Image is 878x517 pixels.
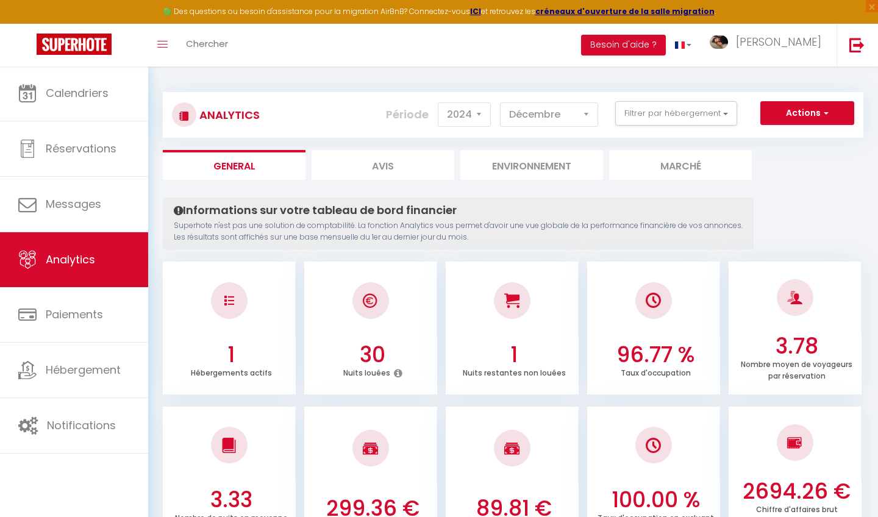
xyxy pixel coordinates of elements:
span: Calendriers [46,85,109,101]
a: ... [PERSON_NAME] [701,24,837,66]
span: Chercher [186,37,228,50]
a: ICI [470,6,481,16]
button: Besoin d'aide ? [581,35,666,55]
span: Notifications [47,418,116,433]
h3: 3.33 [170,487,293,513]
h3: 1 [452,342,576,368]
span: Hébergement [46,362,121,377]
p: Nuits restantes non louées [463,365,566,378]
label: Période [386,101,429,128]
span: Analytics [46,252,95,267]
img: ... [710,35,728,49]
p: Hébergements actifs [191,365,272,378]
img: NO IMAGE [224,296,234,305]
a: Chercher [177,24,237,66]
p: Nombre moyen de voyageurs par réservation [741,357,852,381]
span: Messages [46,196,101,212]
img: NO IMAGE [646,438,661,453]
p: Superhote n'est pas une solution de comptabilité. La fonction Analytics vous permet d'avoir une v... [174,220,743,243]
h3: 100.00 % [594,487,717,513]
button: Actions [760,101,854,126]
h3: Analytics [196,101,260,129]
li: Marché [609,150,752,180]
a: créneaux d'ouverture de la salle migration [535,6,715,16]
button: Filtrer par hébergement [615,101,737,126]
h3: 1 [170,342,293,368]
span: [PERSON_NAME] [736,34,821,49]
h3: 30 [311,342,434,368]
p: Taux d'occupation [621,365,691,378]
img: NO IMAGE [787,435,802,450]
img: logout [849,37,865,52]
li: General [163,150,305,180]
img: Super Booking [37,34,112,55]
span: Réservations [46,141,116,156]
h4: Informations sur votre tableau de bord financier [174,204,743,217]
span: Paiements [46,307,103,322]
h3: 3.78 [735,333,858,359]
li: Avis [312,150,454,180]
h3: 2694.26 € [735,479,858,504]
h3: 96.77 % [594,342,717,368]
p: Nuits louées [343,365,390,378]
li: Environnement [460,150,603,180]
